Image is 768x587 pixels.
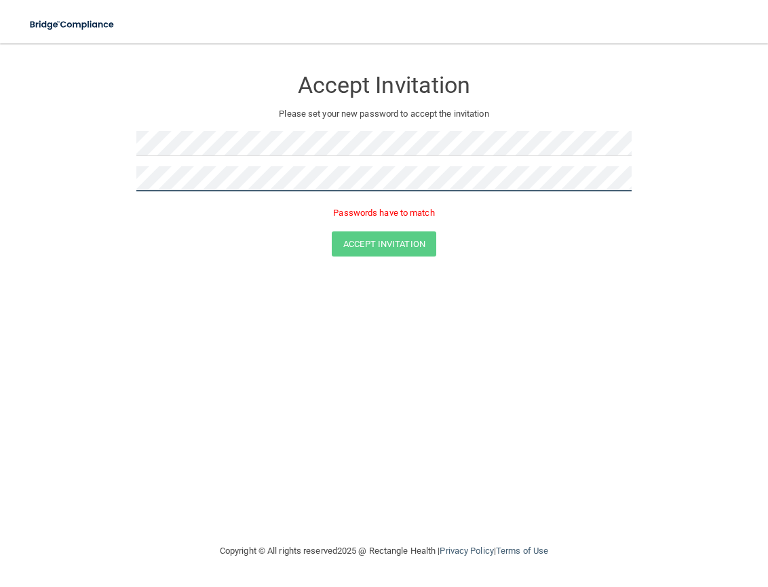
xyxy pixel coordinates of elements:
[496,546,548,556] a: Terms of Use
[147,106,621,122] p: Please set your new password to accept the invitation
[136,529,632,573] div: Copyright © All rights reserved 2025 @ Rectangle Health | |
[332,231,436,257] button: Accept Invitation
[136,73,632,98] h3: Accept Invitation
[20,11,125,39] img: bridge_compliance_login_screen.278c3ca4.svg
[440,546,493,556] a: Privacy Policy
[533,491,752,545] iframe: Drift Widget Chat Controller
[136,205,632,221] p: Passwords have to match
